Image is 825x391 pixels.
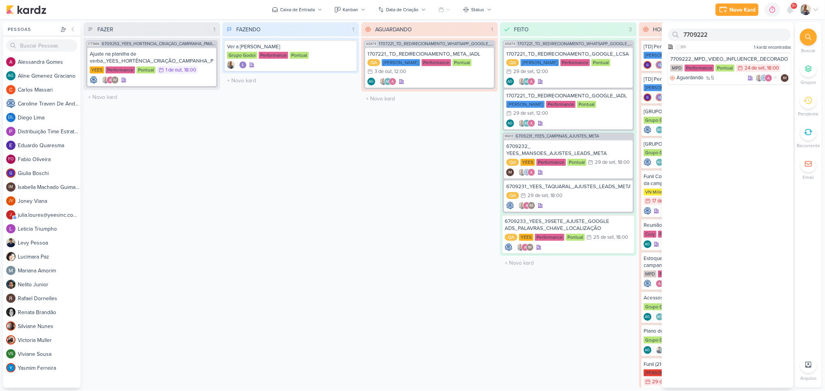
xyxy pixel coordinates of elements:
[504,42,516,46] span: AG474
[6,252,15,261] img: Lucimara Paz
[781,74,789,82] div: Isabella Machado Guimarães
[626,25,635,34] div: 3
[656,158,663,166] div: Aline Gimenez Graciano
[652,199,671,204] div: 17 de abr
[508,171,512,175] p: IM
[644,207,651,215] div: Criador(a): Caroline Traven De Andrade
[85,92,219,103] input: + Novo kard
[668,29,791,41] input: Busque por kardz
[644,117,674,124] div: Grupo Godoi
[106,66,135,73] div: Performance
[8,74,14,78] p: AG
[656,313,663,321] div: Aline Gimenez Graciano
[389,78,396,85] img: Alessandra Gomes
[488,25,496,34] div: 1
[644,303,674,310] div: Grupo Godoi
[290,52,309,59] div: Pontual
[658,231,687,238] div: Performance
[508,80,513,84] p: AG
[660,61,668,69] div: Aline Gimenez Graciano
[798,110,819,117] p: Pendente
[654,93,668,101] div: Colaboradores: Giulia Boschi, Aline Gimenez Graciano
[18,197,80,205] div: J o n e y V i a n a
[18,155,80,163] div: F a b i o O l i v e i r a
[792,3,796,9] span: 9+
[259,52,288,59] div: Performance
[8,116,14,120] p: DL
[781,74,789,82] div: Responsável: Isabella Machado Guimarães
[524,80,530,84] p: AG
[657,161,662,165] p: AG
[783,76,787,80] p: IM
[644,126,651,134] div: Criador(a): Caroline Traven De Andrade
[644,280,651,287] img: Caroline Traven De Andrade
[505,243,512,251] div: Criador(a): Caroline Traven De Andrade
[614,235,628,240] div: , 18:00
[800,4,811,15] img: Iara Santos
[18,225,80,233] div: L e t i c i a T r i u m p h o
[502,257,635,269] input: + Novo kard
[6,280,15,289] img: Nelito Junior
[6,182,15,192] div: Isabella Machado Guimarães
[521,59,559,66] div: [PERSON_NAME]
[505,243,512,251] img: Caroline Traven De Andrade
[644,294,771,301] div: Acessos ao site - Grupo Godoi
[656,346,663,354] img: Levy Pessoa
[18,114,80,122] div: D i e g o L i m a
[508,122,513,126] p: AG
[528,78,535,85] img: Alessandra Gomes
[645,315,650,319] p: AG
[6,196,15,206] div: Joney Viana
[644,149,674,156] div: Grupo Godoi
[6,335,15,345] img: Victoria Muller
[797,142,820,149] p: Recorrente
[506,92,630,99] div: 1707221_TD_REDIRECIONAMENTO_GOOGLE_IADL
[654,313,663,321] div: Colaboradores: Aline Gimenez Graciano
[517,243,524,251] img: Iara Santos
[6,321,15,331] img: Silviane Nunes
[546,101,576,108] div: Performance
[100,76,119,84] div: Colaboradores: Iara Santos, Alessandra Gomes, Isabella Machado Guimarães
[644,313,651,321] div: Criador(a): Aline Gimenez Graciano
[644,240,651,248] div: Aline Gimenez Graciano
[516,134,599,138] span: 6709231_YEES_CAMPINAS_AJUSTES_META
[90,76,97,84] div: Criador(a): Caroline Traven De Andrade
[656,93,663,101] img: Giulia Boschi
[349,25,357,34] div: 1
[660,346,668,354] div: Aline Gimenez Graciano
[644,158,651,166] div: Criador(a): Caroline Traven De Andrade
[8,157,14,161] p: FO
[18,322,80,330] div: S i l v i a n e N u n e s
[18,294,80,303] div: R a f a e l D o r n e l l e s
[644,158,651,166] img: Caroline Traven De Andrade
[374,69,392,74] div: 3 de out
[18,169,80,177] div: G i u l i a B o s c h i
[644,240,651,248] div: Criador(a): Aline Gimenez Graciano
[654,346,668,354] div: Colaboradores: Levy Pessoa, Aline Gimenez Graciano
[644,141,771,148] div: [GRUPO GODOI] Infos sobre pagamento de verba
[518,42,633,46] span: 1707221_TD_REDIRECIONAMENTO_WHATSAPP_GOOGLE_E_META
[528,246,532,250] p: IM
[536,159,566,166] div: Performance
[534,69,548,74] div: , 12:00
[87,42,100,46] span: CT1664
[506,51,630,58] div: 1707221_TD_REDIRECIONAMENTO_GOOGLE_LCSA
[644,280,651,287] div: Criador(a): Caroline Traven De Andrade
[670,74,703,82] div: Aguardando
[523,119,531,127] div: Aline Gimenez Graciano
[111,76,119,84] div: Isabella Machado Guimarães
[102,76,109,84] img: Iara Santos
[513,69,534,74] div: 29 de set
[644,313,651,321] div: Aline Gimenez Graciano
[566,234,585,241] div: Pontual
[18,183,80,191] div: I s a b e l l a M a c h a d o G u i m a r ã e s
[516,78,535,85] div: Colaboradores: Iara Santos, Aline Gimenez Graciano, Alessandra Gomes
[227,61,235,69] div: Criador(a): Iara Santos
[644,76,771,83] div: [TD] Perfil do Infinity Brooklin
[367,59,380,66] div: QA
[10,213,12,217] p: j
[644,207,651,215] img: Caroline Traven De Andrade
[367,78,375,85] div: Aline Gimenez Graciano
[6,5,46,14] img: kardz.app
[644,231,656,238] div: Cury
